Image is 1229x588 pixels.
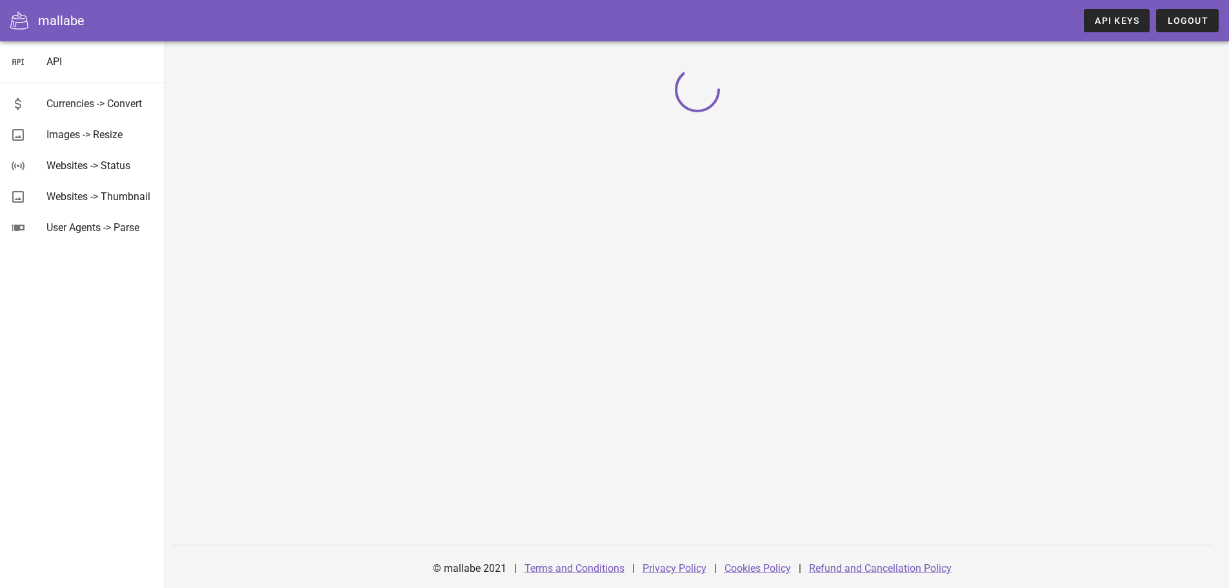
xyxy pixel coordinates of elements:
[1166,15,1208,26] span: Logout
[1156,9,1219,32] button: Logout
[46,56,155,68] div: API
[525,562,624,574] a: Terms and Conditions
[724,562,791,574] a: Cookies Policy
[46,97,155,110] div: Currencies -> Convert
[46,128,155,141] div: Images -> Resize
[1094,15,1139,26] span: API Keys
[38,11,85,30] div: mallabe
[425,553,514,584] div: © mallabe 2021
[46,159,155,172] div: Websites -> Status
[1084,9,1150,32] a: API Keys
[46,221,155,234] div: User Agents -> Parse
[809,562,952,574] a: Refund and Cancellation Policy
[514,553,517,584] div: |
[643,562,706,574] a: Privacy Policy
[714,553,717,584] div: |
[799,553,801,584] div: |
[46,190,155,203] div: Websites -> Thumbnail
[632,553,635,584] div: |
